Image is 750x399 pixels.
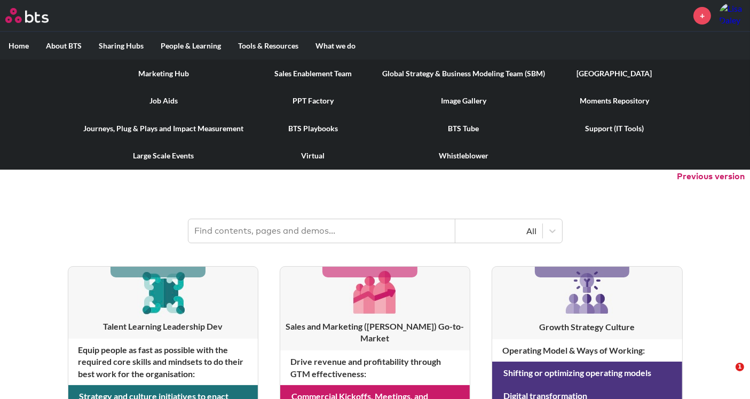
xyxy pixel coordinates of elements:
[714,363,739,388] iframe: Intercom live chat
[492,339,682,362] h4: Operating Model & Ways of Working :
[350,267,400,317] img: [object Object]
[280,350,470,385] h4: Drive revenue and profitability through GTM effectiveness :
[37,32,90,60] label: About BTS
[5,8,49,23] img: BTS Logo
[719,3,745,28] img: Lisa Daley
[188,219,455,243] input: Find contents, pages and demos...
[693,7,711,25] a: +
[461,225,537,237] div: All
[307,32,364,60] label: What we do
[68,321,258,332] h3: Talent Learning Leadership Dev
[719,3,745,28] a: Profile
[90,32,152,60] label: Sharing Hubs
[280,321,470,345] h3: Sales and Marketing ([PERSON_NAME]) Go-to-Market
[5,8,68,23] a: Go home
[562,267,613,318] img: [object Object]
[68,339,258,385] h4: Equip people as fast as possible with the required core skills and mindsets to do their best work...
[230,32,307,60] label: Tools & Resources
[138,267,188,317] img: [object Object]
[677,171,745,182] button: Previous version
[492,321,682,333] h3: Growth Strategy Culture
[736,363,744,371] span: 1
[152,32,230,60] label: People & Learning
